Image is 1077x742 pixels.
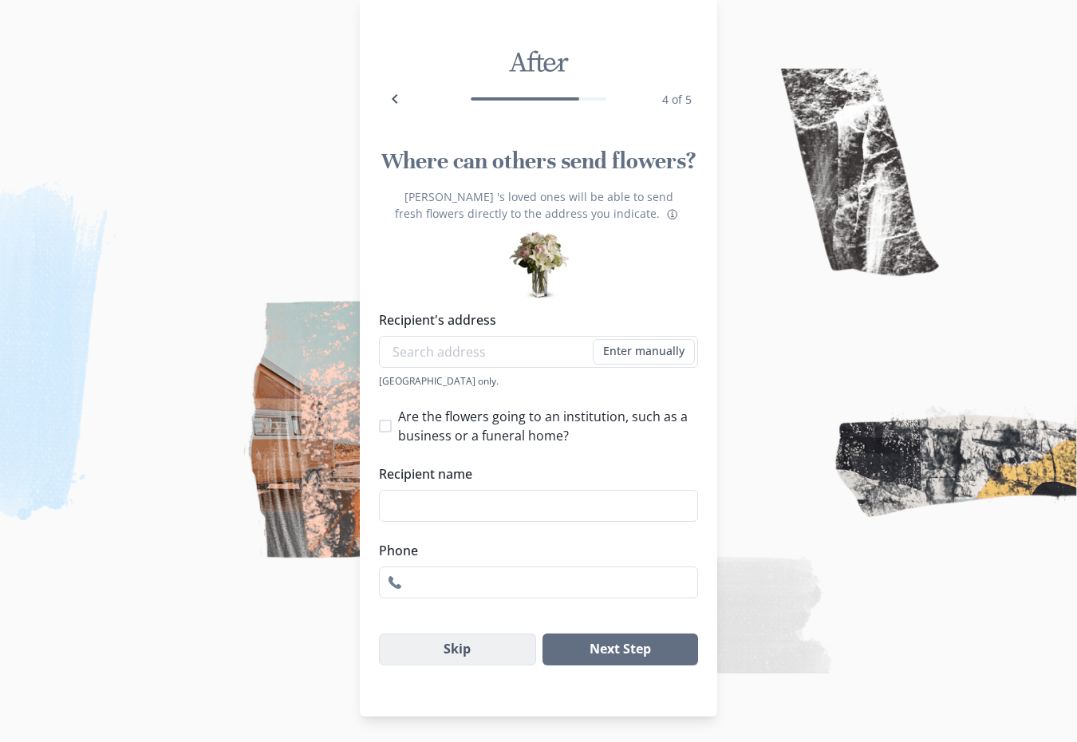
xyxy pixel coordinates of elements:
[662,92,692,107] span: 4 of 5
[379,541,688,560] label: Phone
[379,147,698,176] h1: Where can others send flowers?
[509,231,569,291] div: Preview of some flower bouquets
[542,633,698,665] button: Next Step
[379,464,688,483] label: Recipient name
[379,83,411,115] button: Back
[663,205,682,224] button: About flower deliveries
[379,374,698,388] div: [GEOGRAPHIC_DATA] only.
[379,310,688,330] label: Recipient's address
[379,336,698,368] input: Search address
[379,633,536,665] button: Skip
[593,339,695,365] button: Enter manually
[379,188,698,225] p: [PERSON_NAME] 's loved ones will be able to send fresh flowers directly to the address you indicate.
[398,407,698,445] span: Are the flowers going to an institution, such as a business or a funeral home?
